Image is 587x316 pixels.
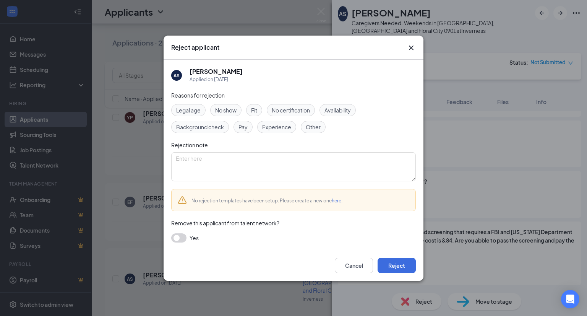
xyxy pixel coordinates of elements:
[561,290,579,308] div: Open Intercom Messenger
[324,106,351,114] span: Availability
[176,123,224,131] span: Background check
[191,198,342,204] span: No rejection templates have been setup. Please create a new one .
[178,195,187,205] svg: Warning
[335,258,373,273] button: Cancel
[171,43,219,52] h3: Reject applicant
[174,72,180,78] div: AS
[407,43,416,52] svg: Cross
[251,106,257,114] span: Fit
[190,67,243,76] h5: [PERSON_NAME]
[190,233,199,243] span: Yes
[176,106,201,114] span: Legal age
[190,76,243,83] div: Applied on [DATE]
[215,106,237,114] span: No show
[171,142,208,148] span: Rejection note
[272,106,310,114] span: No certification
[171,220,279,226] span: Remove this applicant from talent network?
[238,123,248,131] span: Pay
[306,123,321,131] span: Other
[262,123,291,131] span: Experience
[407,43,416,52] button: Close
[378,258,416,273] button: Reject
[332,198,341,204] a: here
[171,92,225,99] span: Reasons for rejection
